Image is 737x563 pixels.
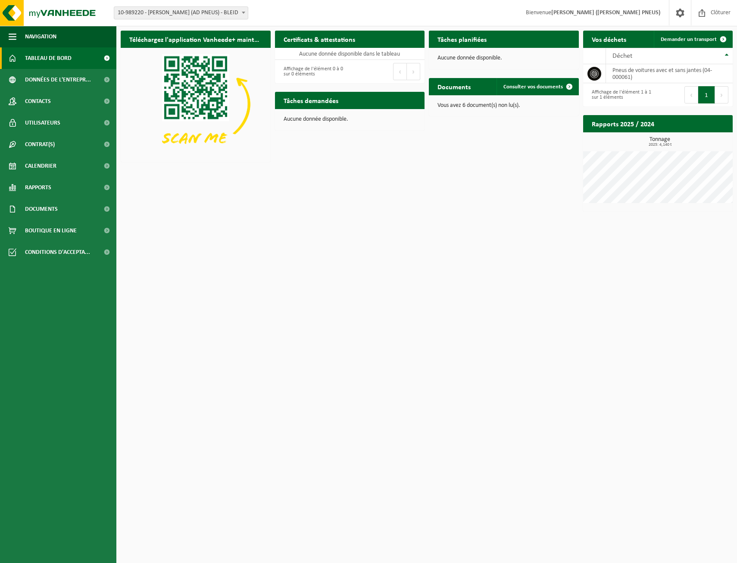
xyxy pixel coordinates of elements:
[587,137,733,147] h3: Tonnage
[587,85,654,104] div: Affichage de l'élément 1 à 1 sur 1 éléments
[654,31,732,48] a: Demander un transport
[25,177,51,198] span: Rapports
[698,86,715,103] button: 1
[114,7,248,19] span: 10-989220 - DABBOUR AXEL (AD PNEUS) - BLEID
[25,134,55,155] span: Contrat(s)
[583,31,635,47] h2: Vos déchets
[658,132,732,149] a: Consulter les rapports
[715,86,728,103] button: Next
[497,78,578,95] a: Consulter vos documents
[284,116,416,122] p: Aucune donnée disponible.
[25,47,72,69] span: Tableau de bord
[503,84,563,90] span: Consulter vos documents
[612,53,632,59] span: Déchet
[121,31,271,47] h2: Téléchargez l'application Vanheede+ maintenant!
[275,48,425,60] td: Aucune donnée disponible dans le tableau
[275,31,364,47] h2: Certificats & attestations
[25,220,77,241] span: Boutique en ligne
[25,91,51,112] span: Contacts
[275,92,347,109] h2: Tâches demandées
[583,115,663,132] h2: Rapports 2025 / 2024
[606,64,733,83] td: pneus de voitures avec et sans jantes (04-000061)
[661,37,717,42] span: Demander un transport
[25,155,56,177] span: Calendrier
[25,69,91,91] span: Données de l'entrepr...
[25,241,90,263] span: Conditions d'accepta...
[25,198,58,220] span: Documents
[25,26,56,47] span: Navigation
[121,48,271,160] img: Download de VHEPlus App
[429,78,479,95] h2: Documents
[684,86,698,103] button: Previous
[587,143,733,147] span: 2025: 4,140 t
[437,55,570,61] p: Aucune donnée disponible.
[429,31,495,47] h2: Tâches planifiées
[551,9,660,16] strong: [PERSON_NAME] ([PERSON_NAME] PNEUS)
[25,112,60,134] span: Utilisateurs
[407,63,420,80] button: Next
[114,6,248,19] span: 10-989220 - DABBOUR AXEL (AD PNEUS) - BLEID
[393,63,407,80] button: Previous
[437,103,570,109] p: Vous avez 6 document(s) non lu(s).
[279,62,346,81] div: Affichage de l'élément 0 à 0 sur 0 éléments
